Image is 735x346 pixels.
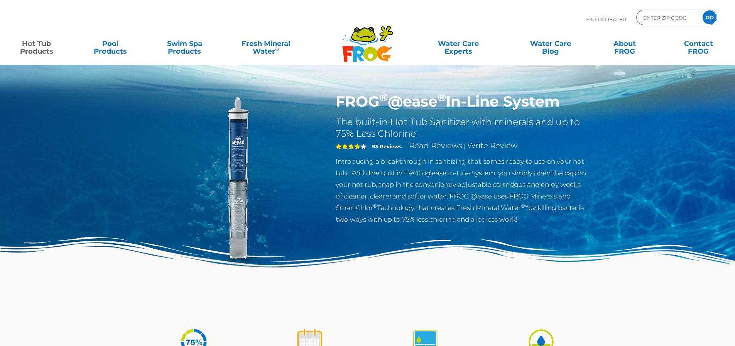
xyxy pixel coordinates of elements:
[148,93,324,270] img: inline-system.png
[522,36,579,51] a: Water CareBlog
[336,143,360,149] span: 4
[336,156,588,225] p: Introducing a breakthrough in sanitizing that comes ready to use on your hot tub. With the built ...
[670,36,727,51] a: ContactFROG
[467,141,517,150] a: Write Review
[82,36,139,51] a: PoolProducts
[373,203,377,209] sup: ®
[438,90,446,104] sup: ®
[230,36,302,51] a: Fresh MineralWater∞
[596,36,653,51] a: AboutFROG
[338,15,397,63] img: Frog Products Logo
[8,36,65,51] a: Hot TubProducts
[521,203,528,209] sup: ®∞
[379,90,388,104] sup: ®
[372,143,402,149] strong: 93 Reviews
[336,93,588,110] h1: FROG @ease In-Line System
[275,46,279,52] sup: ∞
[703,10,716,24] input: GO
[412,36,505,51] a: Water CareExperts
[464,142,466,150] span: |
[586,10,626,29] p: Find A Dealer
[156,36,213,51] a: Swim SpaProducts
[336,116,588,139] h2: The built-in Hot Tub Sanitizer with minerals and up to 75% Less Chlorine
[409,141,462,150] a: Read Reviews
